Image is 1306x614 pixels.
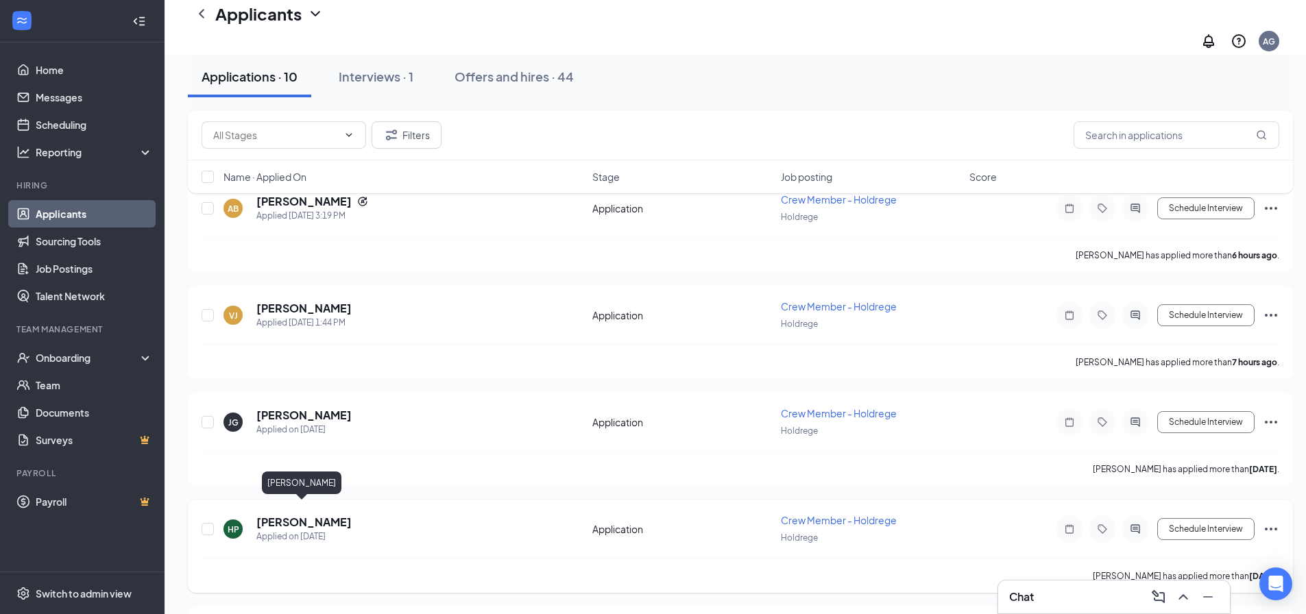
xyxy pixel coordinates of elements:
svg: Ellipses [1263,414,1279,430]
div: Application [592,308,773,322]
svg: Minimize [1200,589,1216,605]
p: [PERSON_NAME] has applied more than . [1076,249,1279,261]
a: Team [36,371,153,399]
svg: ChevronLeft [193,5,210,22]
span: Score [969,170,997,184]
div: Applied [DATE] 1:44 PM [256,316,352,330]
a: Job Postings [36,255,153,282]
div: Interviews · 1 [339,68,413,85]
div: VJ [229,310,238,321]
svg: ChevronDown [343,130,354,140]
span: Crew Member - Holdrege [781,407,897,419]
svg: ActiveChat [1127,203,1144,214]
p: [PERSON_NAME] has applied more than . [1093,463,1279,475]
h5: [PERSON_NAME] [256,515,352,530]
svg: Tag [1094,524,1111,535]
svg: ComposeMessage [1150,589,1167,605]
svg: Tag [1094,310,1111,321]
input: Search in applications [1074,121,1279,149]
div: Offers and hires · 44 [455,68,574,85]
div: HP [228,524,239,535]
button: Schedule Interview [1157,304,1255,326]
svg: Analysis [16,145,30,159]
div: Application [592,201,773,215]
div: Applied on [DATE] [256,423,352,437]
svg: ActiveChat [1127,417,1144,428]
a: PayrollCrown [36,488,153,515]
div: Reporting [36,145,154,159]
svg: Note [1061,417,1078,428]
span: Holdrege [781,426,818,436]
div: [PERSON_NAME] [262,471,341,494]
button: ChevronUp [1172,586,1194,608]
span: Holdrege [781,319,818,329]
svg: Filter [383,127,400,143]
a: Talent Network [36,282,153,310]
svg: Settings [16,587,30,600]
svg: MagnifyingGlass [1256,130,1267,140]
button: Schedule Interview [1157,518,1255,540]
a: Home [36,56,153,84]
svg: Ellipses [1263,200,1279,217]
p: [PERSON_NAME] has applied more than . [1093,570,1279,582]
svg: Notifications [1200,33,1217,49]
a: Messages [36,84,153,111]
svg: UserCheck [16,351,30,365]
div: AB [228,203,239,214]
input: All Stages [213,127,338,143]
svg: ActiveChat [1127,524,1144,535]
h1: Applicants [215,2,302,25]
svg: Note [1061,203,1078,214]
svg: Ellipses [1263,521,1279,537]
button: Schedule Interview [1157,411,1255,433]
b: 6 hours ago [1232,250,1277,260]
div: Applications · 10 [202,68,298,85]
b: [DATE] [1249,464,1277,474]
div: Hiring [16,180,150,191]
a: SurveysCrown [36,426,153,454]
span: Holdrege [781,212,818,222]
span: Name · Applied On [223,170,306,184]
svg: Collapse [132,14,146,28]
a: Sourcing Tools [36,228,153,255]
div: Application [592,522,773,536]
button: Schedule Interview [1157,197,1255,219]
svg: ChevronUp [1175,589,1192,605]
h5: [PERSON_NAME] [256,301,352,316]
svg: QuestionInfo [1231,33,1247,49]
h5: [PERSON_NAME] [256,408,352,423]
p: [PERSON_NAME] has applied more than . [1076,356,1279,368]
svg: Tag [1094,203,1111,214]
button: Filter Filters [372,121,442,149]
a: Applicants [36,200,153,228]
svg: Ellipses [1263,307,1279,323]
span: Job posting [781,170,832,184]
svg: ChevronDown [307,5,324,22]
a: Scheduling [36,111,153,138]
svg: Note [1061,310,1078,321]
svg: ActiveChat [1127,310,1144,321]
b: [DATE] [1249,571,1277,581]
div: JG [228,417,239,428]
svg: WorkstreamLogo [15,14,29,27]
div: Switch to admin view [36,587,132,600]
div: Payroll [16,467,150,479]
span: Stage [592,170,620,184]
button: Minimize [1197,586,1219,608]
div: Applied on [DATE] [256,530,352,543]
span: Crew Member - Holdrege [781,300,897,312]
span: Holdrege [781,532,818,543]
svg: Note [1061,524,1078,535]
h3: Chat [1009,589,1034,604]
span: Crew Member - Holdrege [781,514,897,526]
b: 7 hours ago [1232,357,1277,367]
button: ComposeMessage [1148,586,1170,608]
div: Team Management [16,323,150,335]
a: Documents [36,399,153,426]
div: Open Intercom Messenger [1259,567,1292,600]
div: Applied [DATE] 3:19 PM [256,209,368,223]
div: Application [592,415,773,429]
div: AG [1263,36,1275,47]
svg: Tag [1094,417,1111,428]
